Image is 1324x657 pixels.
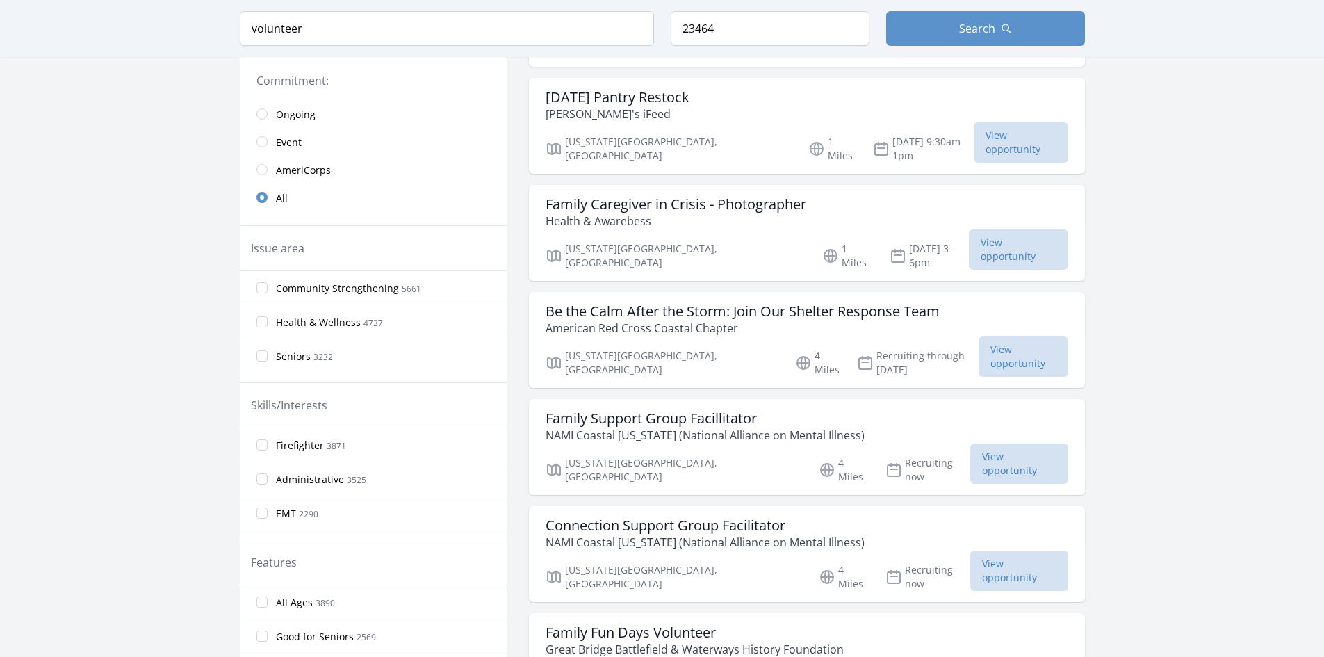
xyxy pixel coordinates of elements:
[546,106,689,122] p: [PERSON_NAME]'s iFeed
[276,136,302,149] span: Event
[795,349,840,377] p: 4 Miles
[546,427,865,444] p: NAMI Coastal [US_STATE] (National Alliance on Mental Illness)
[546,624,844,641] h3: Family Fun Days Volunteer
[529,185,1085,281] a: Family Caregiver in Crisis - Photographer Health & Awarebess [US_STATE][GEOGRAPHIC_DATA], [GEOGRA...
[299,508,318,520] span: 2290
[890,242,970,270] p: [DATE] 3-6pm
[885,563,970,591] p: Recruiting now
[240,184,507,211] a: All
[546,349,778,377] p: [US_STATE][GEOGRAPHIC_DATA], [GEOGRAPHIC_DATA]
[529,78,1085,174] a: [DATE] Pantry Restock [PERSON_NAME]'s iFeed [US_STATE][GEOGRAPHIC_DATA], [GEOGRAPHIC_DATA] 1 Mile...
[240,128,507,156] a: Event
[546,242,806,270] p: [US_STATE][GEOGRAPHIC_DATA], [GEOGRAPHIC_DATA]
[529,292,1085,388] a: Be the Calm After the Storm: Join Our Shelter Response Team American Red Cross Coastal Chapter [U...
[546,213,806,229] p: Health & Awarebess
[857,349,979,377] p: Recruiting through [DATE]
[546,456,803,484] p: [US_STATE][GEOGRAPHIC_DATA], [GEOGRAPHIC_DATA]
[363,317,383,329] span: 4737
[819,563,869,591] p: 4 Miles
[276,163,331,177] span: AmeriCorps
[256,439,268,451] input: Firefighter 3871
[974,122,1068,163] span: View opportunity
[276,473,344,487] span: Administrative
[873,135,974,163] p: [DATE] 9:30am-1pm
[256,473,268,485] input: Administrative 3525
[970,551,1068,591] span: View opportunity
[256,282,268,293] input: Community Strengthening 5661
[970,444,1068,484] span: View opportunity
[327,440,346,452] span: 3871
[276,596,313,610] span: All Ages
[959,20,995,37] span: Search
[546,563,803,591] p: [US_STATE][GEOGRAPHIC_DATA], [GEOGRAPHIC_DATA]
[276,191,288,205] span: All
[546,517,865,534] h3: Connection Support Group Facilitator
[529,399,1085,495] a: Family Support Group Facillitator NAMI Coastal [US_STATE] (National Alliance on Mental Illness) [...
[808,135,856,163] p: 1 Miles
[886,11,1085,46] button: Search
[276,108,316,122] span: Ongoing
[276,507,296,521] span: EMT
[357,631,376,643] span: 2569
[256,316,268,327] input: Health & Wellness 4737
[256,631,268,642] input: Good for Seniors 2569
[276,282,399,295] span: Community Strengthening
[256,350,268,362] input: Seniors 3232
[885,456,970,484] p: Recruiting now
[546,534,865,551] p: NAMI Coastal [US_STATE] (National Alliance on Mental Illness)
[256,72,490,89] legend: Commitment:
[276,350,311,364] span: Seniors
[251,397,327,414] legend: Skills/Interests
[546,303,940,320] h3: Be the Calm After the Storm: Join Our Shelter Response Team
[819,456,869,484] p: 4 Miles
[402,283,421,295] span: 5661
[251,554,297,571] legend: Features
[347,474,366,486] span: 3525
[822,242,873,270] p: 1 Miles
[256,508,268,519] input: EMT 2290
[251,240,304,257] legend: Issue area
[240,100,507,128] a: Ongoing
[256,597,268,608] input: All Ages 3890
[276,316,361,330] span: Health & Wellness
[276,630,354,644] span: Good for Seniors
[313,351,333,363] span: 3232
[979,336,1068,377] span: View opportunity
[276,439,324,453] span: Firefighter
[546,320,940,336] p: American Red Cross Coastal Chapter
[546,410,865,427] h3: Family Support Group Facillitator
[671,11,869,46] input: Location
[240,11,654,46] input: Keyword
[546,135,792,163] p: [US_STATE][GEOGRAPHIC_DATA], [GEOGRAPHIC_DATA]
[969,229,1068,270] span: View opportunity
[240,156,507,184] a: AmeriCorps
[546,89,689,106] h3: [DATE] Pantry Restock
[546,196,806,213] h3: Family Caregiver in Crisis - Photographer
[529,506,1085,602] a: Connection Support Group Facilitator NAMI Coastal [US_STATE] (National Alliance on Mental Illness...
[316,597,335,609] span: 3890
